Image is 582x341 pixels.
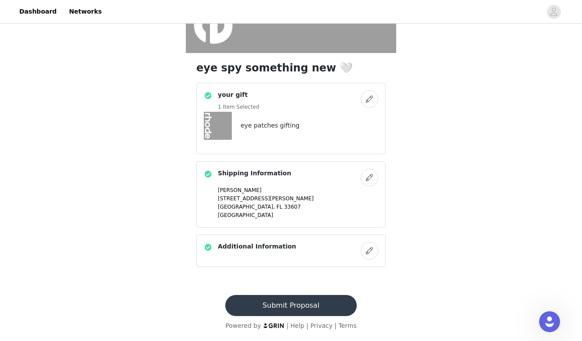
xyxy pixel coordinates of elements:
[204,112,232,140] img: eye patches gifting
[218,204,275,210] span: [GEOGRAPHIC_DATA],
[539,311,560,332] iframe: Intercom live chat
[550,5,558,19] div: avatar
[287,322,289,329] span: |
[196,234,386,267] div: Additional Information
[218,186,378,194] p: [PERSON_NAME]
[218,90,259,99] h4: your gift
[218,103,259,111] h5: 1 Item Selected
[64,2,107,21] a: Networks
[196,60,386,76] h1: eye spy something new 🤍
[263,323,285,328] img: logo
[291,322,305,329] a: Help
[218,169,291,178] h4: Shipping Information
[196,161,386,227] div: Shipping Information
[306,322,309,329] span: |
[277,204,283,210] span: FL
[218,211,378,219] p: [GEOGRAPHIC_DATA]
[14,2,62,21] a: Dashboard
[241,121,299,130] h4: eye patches gifting
[338,322,356,329] a: Terms
[225,322,261,329] span: Powered by
[218,195,378,202] p: [STREET_ADDRESS][PERSON_NAME]
[310,322,333,329] a: Privacy
[218,242,296,251] h4: Additional Information
[225,295,356,316] button: Submit Proposal
[334,322,337,329] span: |
[196,83,386,154] div: your gift
[284,204,301,210] span: 33607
